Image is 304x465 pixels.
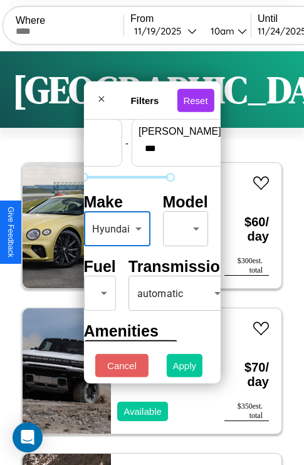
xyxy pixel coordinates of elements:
[112,95,177,105] h4: Filters
[167,354,203,377] button: Apply
[130,24,201,38] button: 11/19/2025
[177,88,214,112] button: Reset
[83,211,150,246] div: Hyundai
[201,24,251,38] button: 10am
[130,13,251,24] label: From
[224,348,269,402] h3: $ 70 / day
[83,258,115,276] h4: Fuel
[125,134,128,151] p: -
[83,322,170,340] h4: Amenities
[224,402,269,421] div: $ 350 est. total
[13,422,43,452] div: Open Intercom Messenger
[204,25,238,37] div: 10am
[224,256,269,276] div: $ 300 est. total
[224,202,269,256] h3: $ 60 / day
[83,193,150,211] h4: Make
[95,354,149,377] button: Cancel
[139,126,245,137] label: [PERSON_NAME]
[134,25,187,37] div: 11 / 19 / 2025
[6,207,15,258] div: Give Feedback
[123,403,162,420] p: Available
[16,15,123,26] label: Where
[128,276,229,311] div: automatic
[162,193,207,211] h4: Model
[128,258,229,276] h4: Transmission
